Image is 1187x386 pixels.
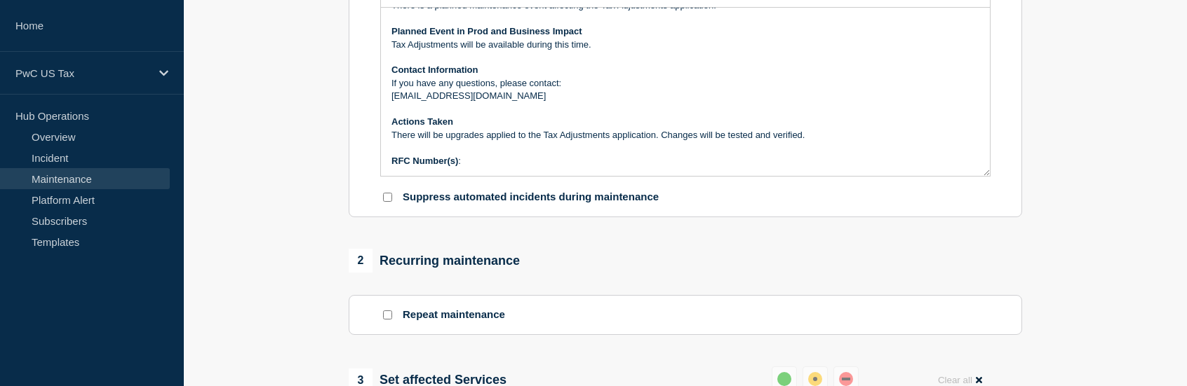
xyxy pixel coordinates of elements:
p: [EMAIL_ADDRESS][DOMAIN_NAME] [391,90,979,102]
p: : [391,155,979,167]
p: PwC US Tax [15,67,150,79]
p: Suppress automated incidents during maintenance [403,191,659,204]
strong: Planned Event in Prod and Business Impact [391,26,582,36]
strong: Actions Taken [391,116,453,127]
strong: Contact Information [391,64,478,75]
input: Suppress automated incidents during maintenance [383,193,392,202]
input: Repeat maintenance [383,310,392,319]
div: affected [808,372,822,386]
div: up [777,372,791,386]
div: Recurring maintenance [349,249,520,273]
div: down [839,372,853,386]
p: If you have any questions, please contact: [391,77,979,90]
p: Repeat maintenance [403,308,505,322]
span: 2 [349,249,373,273]
p: Tax Adjustments will be available during this time. [391,39,979,51]
strong: RFC Number(s) [391,156,458,166]
p: There will be upgrades applied to the Tax Adjustments application. Changes will be tested and ver... [391,129,979,142]
div: Message [381,8,990,176]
